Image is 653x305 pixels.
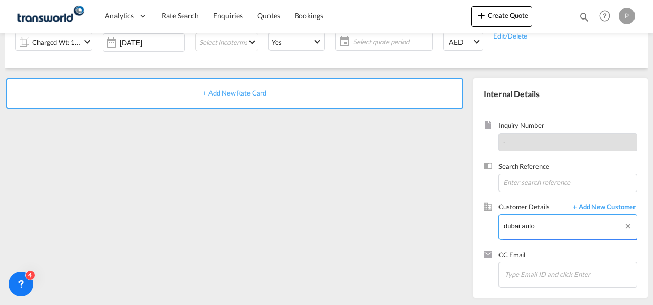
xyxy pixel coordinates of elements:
button: Clear Input [623,215,636,230]
div: + Add New Rate Card [6,78,463,109]
div: Edit/Delete [493,30,557,41]
span: Enquiries [213,11,243,20]
span: + Add New Customer [568,202,637,214]
span: Bookings [295,11,323,20]
span: Quotes [257,11,280,20]
span: Search Reference [498,162,637,174]
md-icon: icon-calendar [336,35,348,48]
div: Internal Details [473,78,648,110]
span: Select quote period [351,34,432,49]
span: Customer Details [498,202,568,214]
div: icon-magnify [579,11,590,27]
md-select: Select Currency: د.إ AEDUnited Arab Emirates Dirham [443,32,483,51]
span: AED [449,37,472,47]
img: f753ae806dec11f0841701cdfdf085c0.png [15,5,85,28]
span: Analytics [105,11,134,21]
span: Select quote period [353,37,430,46]
span: Inquiry Number [498,121,637,132]
md-select: Select Customs: Yes [268,32,325,51]
span: - [503,138,506,146]
input: Enter Customer Details [504,215,637,238]
input: Enter search reference [498,174,637,192]
span: Help [596,7,613,25]
span: CC Email [498,250,637,262]
md-icon: icon-plus 400-fg [475,9,488,22]
span: + Add New Rate Card [203,89,266,97]
md-icon: icon-chevron-down [81,35,93,48]
div: Yes [272,38,282,46]
md-chips-wrap: Chips container. Enter the text area, then type text, and press enter to add a chip. [503,262,637,285]
md-select: Select Incoterms [195,33,258,51]
input: Chips input. [505,263,607,285]
button: icon-plus 400-fgCreate Quote [471,6,532,27]
div: P [619,8,635,24]
div: Help [596,7,619,26]
div: Charged Wt: 1.00 KG [32,35,81,49]
div: Charged Wt: 1.00 KGicon-chevron-down [15,32,92,51]
span: Rate Search [162,11,199,20]
input: Select [120,39,184,47]
md-icon: icon-magnify [579,11,590,23]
